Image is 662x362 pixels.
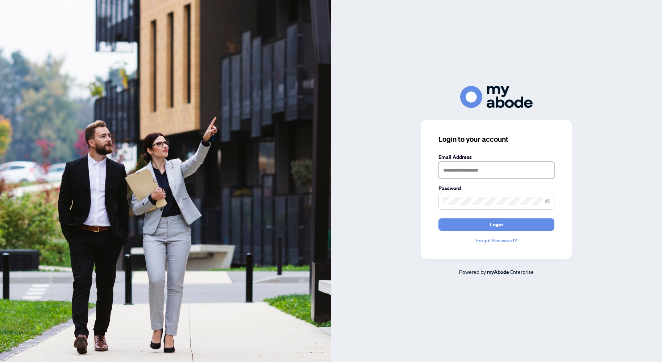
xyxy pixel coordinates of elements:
[438,236,554,244] a: Forgot Password?
[459,268,486,275] span: Powered by
[438,218,554,231] button: Login
[545,199,550,204] span: eye-invisible
[460,86,533,108] img: ma-logo
[438,153,554,161] label: Email Address
[438,184,554,192] label: Password
[510,268,534,275] span: Enterprise
[438,134,554,144] h3: Login to your account
[487,268,509,276] a: myAbode
[490,219,503,230] span: Login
